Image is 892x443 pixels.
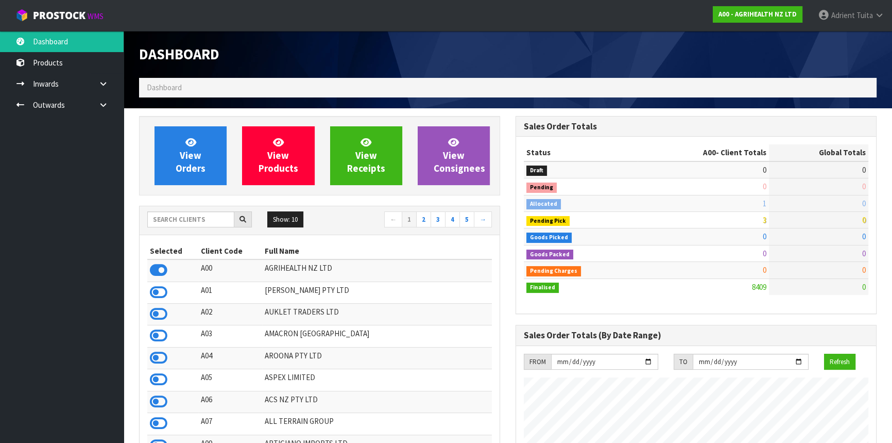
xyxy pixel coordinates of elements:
[526,266,581,276] span: Pending Charges
[703,147,716,157] span: A00
[763,182,766,191] span: 0
[242,126,314,185] a: ViewProducts
[862,165,866,175] span: 0
[147,211,234,227] input: Search clients
[474,211,492,228] a: →
[147,243,198,259] th: Selected
[862,232,866,241] span: 0
[524,144,638,161] th: Status
[526,250,573,260] span: Goods Packed
[524,331,868,340] h3: Sales Order Totals (By Date Range)
[431,211,445,228] a: 3
[262,391,492,413] td: ACS NZ PTY LTD
[831,10,855,20] span: Adrient
[198,259,262,282] td: A00
[824,354,855,370] button: Refresh
[638,144,769,161] th: - Client Totals
[33,9,85,22] span: ProStock
[198,391,262,413] td: A06
[526,199,561,209] span: Allocated
[862,199,866,208] span: 0
[384,211,402,228] a: ←
[434,136,485,175] span: View Consignees
[674,354,693,370] div: TO
[147,83,182,92] span: Dashboard
[262,259,492,282] td: AGRIHEALTH NZ LTD
[856,10,873,20] span: Tuita
[347,136,385,175] span: View Receipts
[862,182,866,191] span: 0
[88,11,104,21] small: WMS
[262,304,492,325] td: AUKLET TRADERS LTD
[267,211,303,228] button: Show: 10
[862,215,866,225] span: 0
[524,122,868,132] h3: Sales Order Totals
[198,304,262,325] td: A02
[262,243,492,259] th: Full Name
[752,282,766,292] span: 8409
[262,282,492,303] td: [PERSON_NAME] PTY LTD
[445,211,460,228] a: 4
[198,282,262,303] td: A01
[176,136,205,175] span: View Orders
[763,165,766,175] span: 0
[198,413,262,435] td: A07
[330,126,402,185] a: ViewReceipts
[416,211,431,228] a: 2
[763,199,766,208] span: 1
[15,9,28,22] img: cube-alt.png
[526,233,572,243] span: Goods Picked
[862,282,866,292] span: 0
[763,249,766,258] span: 0
[763,232,766,241] span: 0
[402,211,417,228] a: 1
[769,144,868,161] th: Global Totals
[526,183,557,193] span: Pending
[524,354,551,370] div: FROM
[155,126,227,185] a: ViewOrders
[862,249,866,258] span: 0
[718,10,797,19] strong: A00 - AGRIHEALTH NZ LTD
[198,369,262,391] td: A05
[198,243,262,259] th: Client Code
[526,283,559,293] span: Finalised
[198,325,262,347] td: A03
[262,413,492,435] td: ALL TERRAIN GROUP
[198,347,262,369] td: A04
[763,215,766,225] span: 3
[262,369,492,391] td: ASPEX LIMITED
[526,166,547,176] span: Draft
[713,6,802,23] a: A00 - AGRIHEALTH NZ LTD
[262,325,492,347] td: AMACRON [GEOGRAPHIC_DATA]
[526,216,570,226] span: Pending Pick
[763,265,766,275] span: 0
[139,45,219,63] span: Dashboard
[328,211,492,229] nav: Page navigation
[459,211,474,228] a: 5
[259,136,298,175] span: View Products
[262,347,492,369] td: AROONA PTY LTD
[418,126,490,185] a: ViewConsignees
[862,265,866,275] span: 0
